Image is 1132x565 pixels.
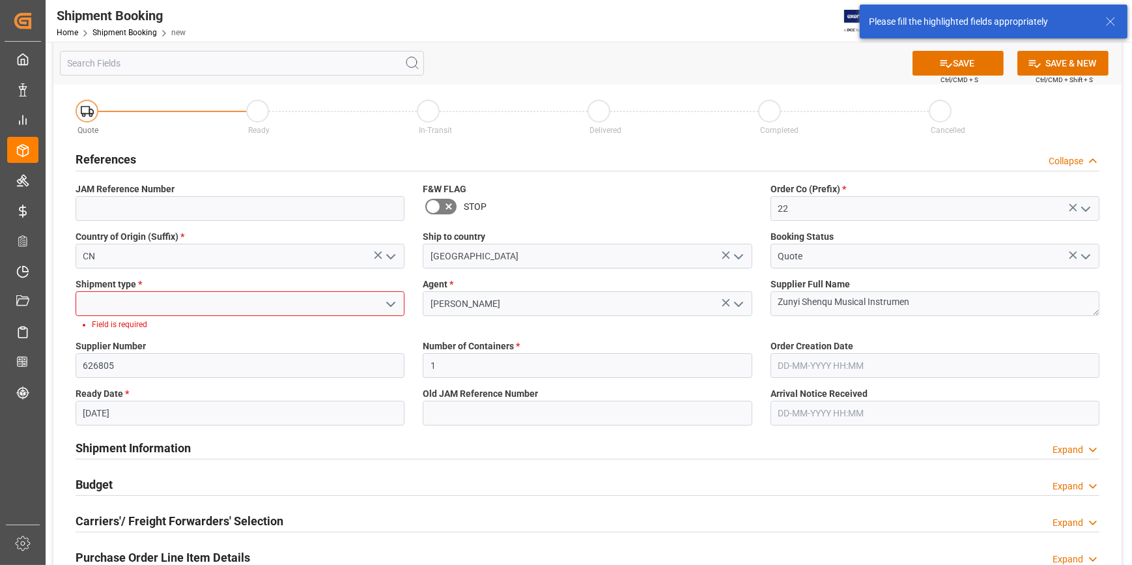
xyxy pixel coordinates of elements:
[76,512,283,530] h2: Carriers'/ Freight Forwarders' Selection
[423,340,520,353] span: Number of Containers
[1053,480,1083,493] div: Expand
[423,182,466,196] span: F&W FLAG
[590,126,622,135] span: Delivered
[1075,199,1094,219] button: open menu
[76,244,404,268] input: Type to search/select
[92,319,393,330] li: Field is required
[76,439,191,457] h2: Shipment Information
[771,353,1099,378] input: DD-MM-YYYY HH:MM
[771,230,834,244] span: Booking Status
[423,387,538,401] span: Old JAM Reference Number
[76,387,129,401] span: Ready Date
[844,10,889,33] img: Exertis%20JAM%20-%20Email%20Logo.jpg_1722504956.jpg
[869,15,1093,29] div: Please fill the highlighted fields appropriately
[423,230,485,244] span: Ship to country
[78,126,99,135] span: Quote
[1053,443,1083,457] div: Expand
[771,291,1099,316] textarea: Zunyi Shenqu Musical Instrumen
[771,278,850,291] span: Supplier Full Name
[380,294,400,314] button: open menu
[76,182,175,196] span: JAM Reference Number
[1053,516,1083,530] div: Expand
[941,75,978,85] span: Ctrl/CMD + S
[728,246,747,267] button: open menu
[1017,51,1109,76] button: SAVE & NEW
[771,401,1099,426] input: DD-MM-YYYY HH:MM
[913,51,1004,76] button: SAVE
[931,126,966,135] span: Cancelled
[57,28,78,37] a: Home
[76,278,142,291] span: Shipment type
[57,6,186,25] div: Shipment Booking
[771,387,868,401] span: Arrival Notice Received
[464,200,487,214] span: STOP
[249,126,270,135] span: Ready
[60,51,424,76] input: Search Fields
[771,340,853,353] span: Order Creation Date
[380,246,400,267] button: open menu
[76,230,184,244] span: Country of Origin (Suffix)
[423,278,453,291] span: Agent
[76,476,113,493] h2: Budget
[76,151,136,168] h2: References
[728,294,747,314] button: open menu
[1075,246,1094,267] button: open menu
[76,340,146,353] span: Supplier Number
[1049,154,1083,168] div: Collapse
[419,126,453,135] span: In-Transit
[771,182,846,196] span: Order Co (Prefix)
[76,401,404,426] input: DD-MM-YYYY
[761,126,799,135] span: Completed
[92,28,157,37] a: Shipment Booking
[1036,75,1093,85] span: Ctrl/CMD + Shift + S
